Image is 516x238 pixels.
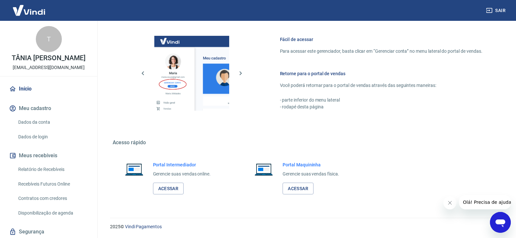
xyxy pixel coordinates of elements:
[125,224,162,229] a: Vindi Pagamentos
[283,171,339,177] p: Gerencie suas vendas física.
[490,212,511,233] iframe: Botão para abrir a janela de mensagens
[12,55,85,62] p: TÂNIA [PERSON_NAME]
[280,97,482,104] p: - parte inferior do menu lateral
[153,161,211,168] h6: Portal Intermediador
[283,161,339,168] h6: Portal Maquininha
[280,48,482,55] p: Para acessar este gerenciador, basta clicar em “Gerenciar conta” no menu lateral do portal de ven...
[283,183,314,195] a: Acessar
[120,161,148,177] img: Imagem de um notebook aberto
[485,5,508,17] button: Sair
[153,171,211,177] p: Gerencie suas vendas online.
[459,195,511,209] iframe: Mensagem da empresa
[16,116,90,129] a: Dados da conta
[280,82,482,89] p: Você poderá retornar para o portal de vendas através das seguintes maneiras:
[8,148,90,163] button: Meus recebíveis
[280,70,482,77] h6: Retorne para o portal de vendas
[8,101,90,116] button: Meu cadastro
[8,82,90,96] a: Início
[36,26,62,52] div: T
[153,183,184,195] a: Acessar
[16,130,90,144] a: Dados de login
[250,161,277,177] img: Imagem de um notebook aberto
[16,206,90,220] a: Disponibilização de agenda
[443,196,456,209] iframe: Fechar mensagem
[280,104,482,110] p: - rodapé desta página
[8,0,50,20] img: Vindi
[16,163,90,176] a: Relatório de Recebíveis
[113,139,498,146] h5: Acesso rápido
[154,36,229,111] img: Imagem da dashboard mostrando o botão de gerenciar conta na sidebar no lado esquerdo
[4,5,55,10] span: Olá! Precisa de ajuda?
[280,36,482,43] h6: Fácil de acessar
[13,64,85,71] p: [EMAIL_ADDRESS][DOMAIN_NAME]
[16,192,90,205] a: Contratos com credores
[16,177,90,191] a: Recebíveis Futuros Online
[110,223,500,230] p: 2025 ©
